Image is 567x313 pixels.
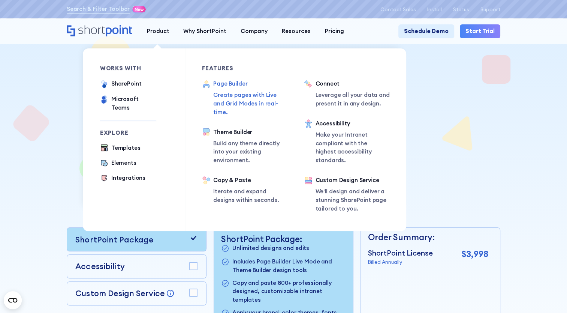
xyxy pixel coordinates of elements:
a: Start Trial [460,24,500,39]
a: Contact Sales [380,7,416,12]
div: Elements [111,159,136,167]
p: Accessibility [75,260,124,272]
div: Why ShortPoint [183,27,226,36]
div: Features [202,65,287,71]
a: Resources [275,24,318,39]
div: Resources [282,27,311,36]
a: Product [140,24,177,39]
div: Integrations [111,174,145,182]
a: Install [427,7,442,12]
iframe: Chat Widget [530,277,567,313]
a: Theme BuilderBuild any theme directly into your existing environment. [202,128,287,165]
div: Page Builder [213,80,288,88]
p: ShortPoint Package [75,234,153,246]
a: Status [453,7,469,12]
p: Iterate and expand designs within seconds. [213,187,287,204]
p: Make your Intranet compliant with the highest accessibility standards. [316,131,389,165]
a: Support [480,7,500,12]
div: Microsoft Teams [111,95,156,112]
div: Pricing [325,27,344,36]
p: Create pages with Live and Grid Modes in real-time. [213,91,288,116]
button: Open CMP widget [4,291,22,309]
a: Search & Filter Toolbar [67,5,130,14]
a: ConnectLeverage all your data and present it in any design. [304,80,390,108]
p: $3,998 [462,248,488,260]
div: Explore [100,130,156,135]
p: Custom Design Service [75,288,165,298]
p: Includes Page Builder Live Mode and Theme Builder design tools [232,257,346,274]
a: Why ShortPoint [176,24,233,39]
div: Connect [316,80,390,88]
p: Order Summary: [368,231,488,244]
div: Custom Design Service [316,176,389,185]
a: Schedule Demo [398,24,454,39]
a: Custom Design ServiceWe’ll design and deliver a stunning SharePoint page tailored to you. [304,176,389,214]
p: We’ll design and deliver a stunning SharePoint page tailored to you. [316,187,389,213]
a: AccessibilityMake your Intranet compliant with the highest accessibility standards. [304,119,389,165]
a: Templates [100,144,141,153]
div: SharePoint [111,80,142,88]
a: Elements [100,159,136,168]
a: Integrations [100,174,145,183]
div: Accessibility [316,119,389,128]
p: Copy and paste 800+ professionally designed, customizable intranet templates [232,279,346,304]
a: Home [67,25,133,37]
div: Company [241,27,268,36]
p: ShortPoint Package: [221,234,346,244]
a: Pricing [318,24,351,39]
a: Microsoft Teams [100,95,156,112]
p: Leverage all your data and present it in any design. [316,91,390,108]
div: Theme Builder [213,128,287,137]
p: Build any theme directly into your existing environment. [213,139,287,165]
a: Company [233,24,275,39]
div: Copy & Paste [213,176,287,185]
p: Unlimited designs and edits [232,244,309,253]
a: Page BuilderCreate pages with Live and Grid Modes in real-time. [202,80,288,116]
div: works with [100,65,156,71]
div: Templates [111,144,141,152]
a: Copy & PasteIterate and expand designs within seconds. [202,176,287,205]
a: SharePoint [100,80,142,89]
p: Billed Annually [368,259,433,266]
p: ShortPoint License [368,248,433,258]
div: Product [147,27,169,36]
